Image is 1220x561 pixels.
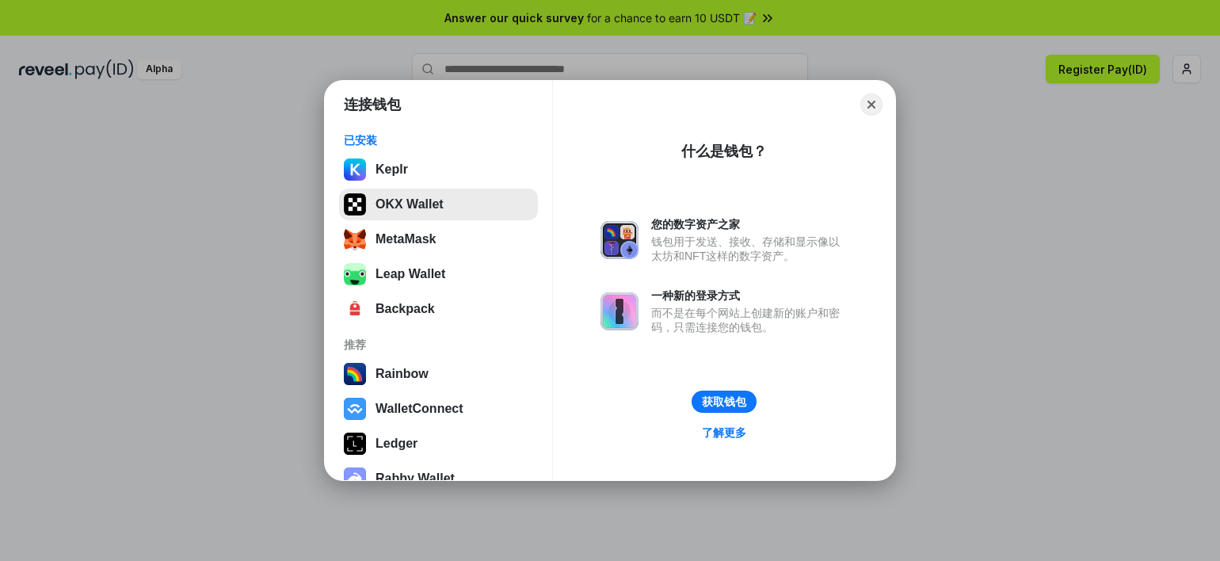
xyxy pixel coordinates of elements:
[344,193,366,216] img: 5VZ71FV6L7PA3gg3tXrdQ+DgLhC+75Wq3no69P3MC0NFQpx2lL04Ql9gHK1bRDjsSBIvScBnDTk1WrlGIZBorIDEYJj+rhdgn...
[692,422,756,443] a: 了解更多
[344,158,366,181] img: ByMCUfJCc2WaAAAAAElFTkSuQmCC
[339,428,538,460] button: Ledger
[681,142,767,161] div: 什么是钱包？
[339,358,538,390] button: Rainbow
[339,293,538,325] button: Backpack
[344,298,366,320] img: 4BxBxKvl5W07cAAAAASUVORK5CYII=
[339,189,538,220] button: OKX Wallet
[376,402,463,416] div: WalletConnect
[339,393,538,425] button: WalletConnect
[376,437,417,451] div: Ledger
[600,221,639,259] img: svg+xml,%3Csvg%20xmlns%3D%22http%3A%2F%2Fwww.w3.org%2F2000%2Fsvg%22%20fill%3D%22none%22%20viewBox...
[344,95,401,114] h1: 连接钱包
[376,302,435,316] div: Backpack
[376,162,408,177] div: Keplr
[344,398,366,420] img: svg+xml,%3Csvg%20width%3D%2228%22%20height%3D%2228%22%20viewBox%3D%220%200%2028%2028%22%20fill%3D...
[344,133,533,147] div: 已安装
[651,235,848,263] div: 钱包用于发送、接收、存储和显示像以太坊和NFT这样的数字资产。
[376,267,445,281] div: Leap Wallet
[344,263,366,285] img: z+3L+1FxxXUeUMECPaK8gprIwhdlxV+hQdAXuUyJwW6xfJRlUUBFGbLJkqNlJgXjn6ghaAaYmDimBFRMSIqKAGPGvqu25lMm1...
[339,258,538,290] button: Leap Wallet
[651,217,848,231] div: 您的数字资产之家
[344,433,366,455] img: svg+xml,%3Csvg%20xmlns%3D%22http%3A%2F%2Fwww.w3.org%2F2000%2Fsvg%22%20width%3D%2228%22%20height%3...
[376,197,444,212] div: OKX Wallet
[344,228,366,250] img: svg+xml;base64,PHN2ZyB3aWR0aD0iMzUiIGhlaWdodD0iMzQiIHZpZXdCb3g9IjAgMCAzNSAzNCIgZmlsbD0ibm9uZSIgeG...
[344,363,366,385] img: svg+xml,%3Csvg%20width%3D%22120%22%20height%3D%22120%22%20viewBox%3D%220%200%20120%20120%22%20fil...
[860,93,883,116] button: Close
[339,154,538,185] button: Keplr
[702,395,746,409] div: 获取钱包
[344,338,533,352] div: 推荐
[376,232,436,246] div: MetaMask
[339,463,538,494] button: Rabby Wallet
[692,391,757,413] button: 获取钱包
[600,292,639,330] img: svg+xml,%3Csvg%20xmlns%3D%22http%3A%2F%2Fwww.w3.org%2F2000%2Fsvg%22%20fill%3D%22none%22%20viewBox...
[339,223,538,255] button: MetaMask
[651,288,848,303] div: 一种新的登录方式
[702,426,746,440] div: 了解更多
[376,367,429,381] div: Rainbow
[651,306,848,334] div: 而不是在每个网站上创建新的账户和密码，只需连接您的钱包。
[376,471,455,486] div: Rabby Wallet
[344,467,366,490] img: svg+xml,%3Csvg%20xmlns%3D%22http%3A%2F%2Fwww.w3.org%2F2000%2Fsvg%22%20fill%3D%22none%22%20viewBox...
